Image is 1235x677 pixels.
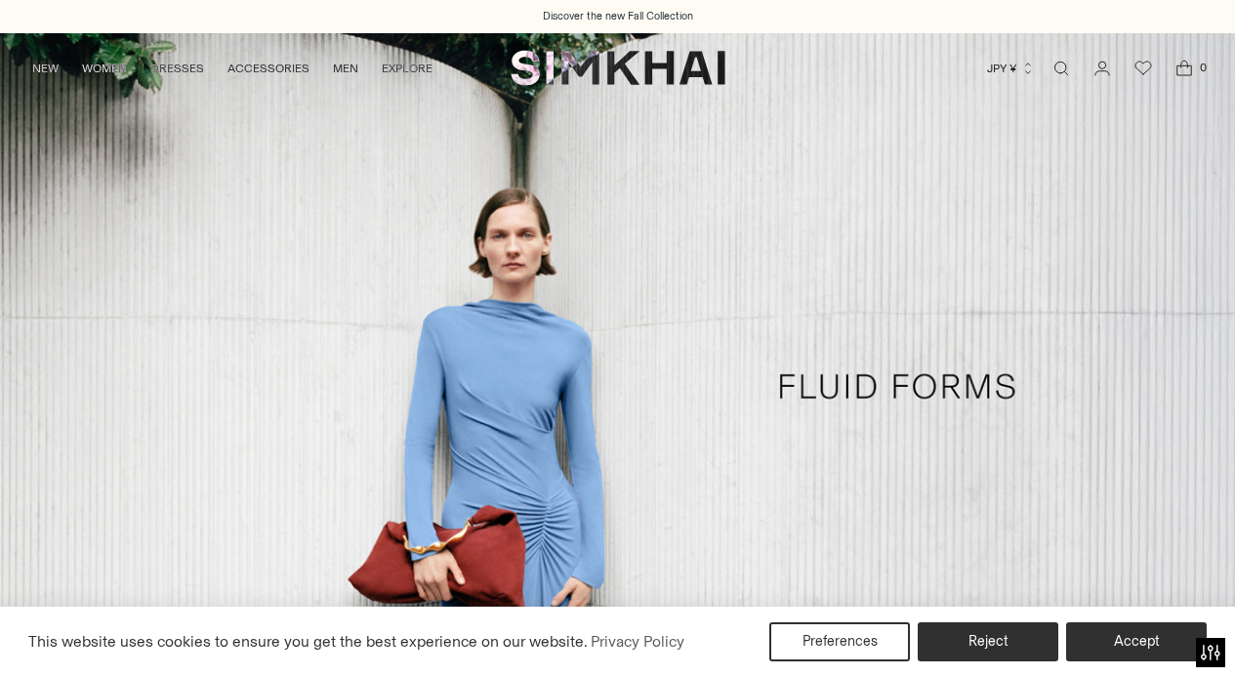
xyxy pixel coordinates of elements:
[32,47,59,90] a: NEW
[382,47,432,90] a: EXPLORE
[333,47,358,90] a: MEN
[588,627,687,656] a: Privacy Policy (opens in a new tab)
[1124,49,1163,88] a: Wishlist
[543,9,693,24] a: Discover the new Fall Collection
[987,47,1035,90] button: JPY ¥
[1042,49,1081,88] a: Open search modal
[918,622,1058,661] button: Reject
[769,622,910,661] button: Preferences
[227,47,309,90] a: ACCESSORIES
[1165,49,1204,88] a: Open cart modal
[1083,49,1122,88] a: Go to the account page
[82,47,127,90] a: WOMEN
[1066,622,1207,661] button: Accept
[150,47,204,90] a: DRESSES
[511,49,725,87] a: SIMKHAI
[28,632,588,651] span: This website uses cookies to ensure you get the best experience on our website.
[1194,59,1212,76] span: 0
